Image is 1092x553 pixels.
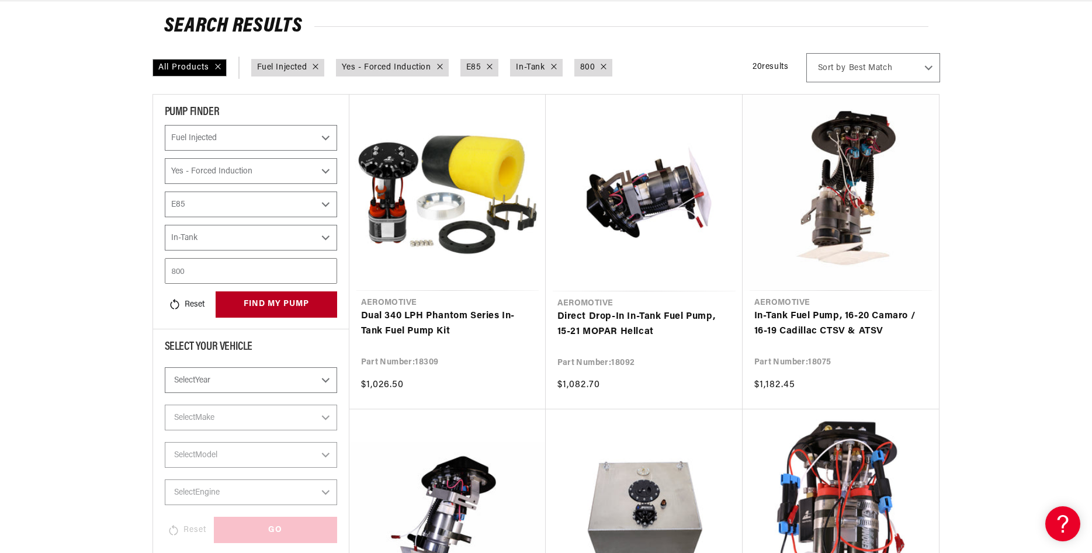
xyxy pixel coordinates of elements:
[165,479,337,505] select: Engine
[152,59,227,76] div: All Products
[165,341,337,356] div: Select Your Vehicle
[342,61,431,74] a: Yes - Forced Induction
[257,61,307,74] a: Fuel Injected
[754,309,927,339] a: In-Tank Fuel Pump, 16-20 Camaro / 16-19 Cadillac CTSV & ATSV
[818,62,846,74] span: Sort by
[165,442,337,468] select: Model
[164,18,928,36] h2: Search Results
[165,125,337,151] select: CARB or EFI
[580,61,595,74] a: 800
[165,225,337,251] select: Mounting
[165,291,208,317] button: Reset
[165,367,337,393] select: Year
[165,258,337,284] input: Enter Horsepower
[361,309,534,339] a: Dual 340 LPH Phantom Series In-Tank Fuel Pump Kit
[165,106,220,118] span: PUMP FINDER
[165,158,337,184] select: Power Adder
[165,405,337,430] select: Make
[753,62,788,71] span: 20 results
[516,61,545,74] a: In-Tank
[806,53,940,82] select: Sort by
[165,192,337,217] select: Fuel
[466,61,481,74] a: E85
[557,309,731,339] a: Direct Drop-In In-Tank Fuel Pump, 15-21 MOPAR Hellcat
[216,291,337,318] button: find my pump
